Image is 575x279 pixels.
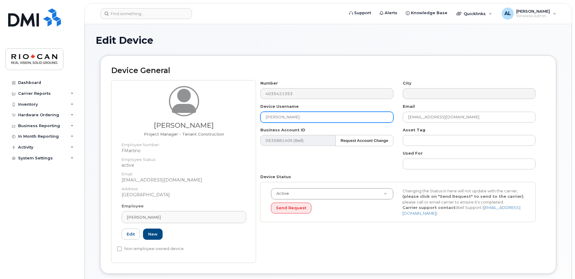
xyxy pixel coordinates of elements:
[122,139,246,148] dt: Employee Number:
[122,148,246,154] dd: FMartino
[260,127,305,133] label: Business Account ID
[122,229,140,240] a: Edit
[260,104,299,109] label: Device Username
[341,138,388,143] strong: Request Account Change
[111,66,545,75] h2: Device General
[273,191,289,196] span: Active
[402,194,523,199] strong: (please click on "Send Request" to send to the carrier)
[122,177,246,183] dd: [EMAIL_ADDRESS][DOMAIN_NAME]
[122,154,246,162] dt: Employee Status:
[122,192,246,198] dd: [GEOGRAPHIC_DATA]
[402,205,520,216] a: [EMAIL_ADDRESS][DOMAIN_NAME]
[403,127,425,133] label: Asset Tag
[271,203,311,214] button: Send Request
[398,188,529,216] div: Changing the Status in here will not update with the carrier, , please call or email carrier to e...
[335,135,393,146] button: Request Account Change
[96,35,561,46] h1: Edit Device
[403,104,415,109] label: Email
[403,150,423,156] label: Used For
[402,205,457,210] strong: Carrier support contact:
[260,174,291,180] label: Device Status
[143,229,163,240] a: New
[260,80,278,86] label: Number
[122,168,246,177] dt: Email:
[403,80,411,86] label: City
[127,214,161,220] span: [PERSON_NAME]
[122,203,144,209] label: Employee
[122,122,246,129] h3: [PERSON_NAME]
[122,162,246,168] dd: active
[122,183,246,192] dt: Address:
[144,132,224,136] span: Job title
[117,245,184,252] label: Non-employee owned device
[271,188,393,199] a: Active
[117,246,122,251] input: Non-employee owned device
[122,211,246,223] a: [PERSON_NAME]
